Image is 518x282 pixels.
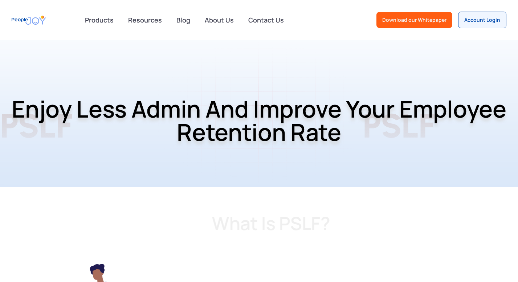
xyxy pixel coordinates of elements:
div: Account Login [464,16,500,24]
a: Resources [124,12,166,28]
a: Download our Whitepaper [376,12,452,28]
div: Products [81,13,118,27]
a: Contact Us [244,12,288,28]
h2: What is PSLF? [212,212,420,234]
a: Account Login [458,12,506,28]
a: About Us [200,12,238,28]
div: Download our Whitepaper [382,16,446,24]
h1: Enjoy Less Admin and Improve Your Employee Retention Rate [5,78,513,163]
a: home [12,12,46,28]
a: Blog [172,12,195,28]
